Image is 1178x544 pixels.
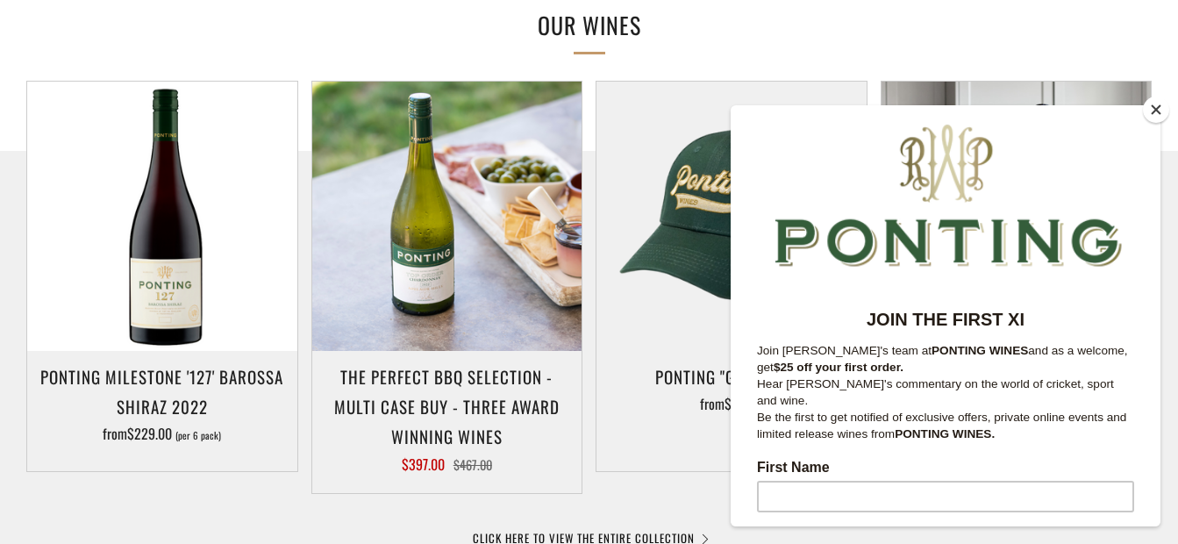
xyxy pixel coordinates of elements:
a: Ponting "Green" Cap from$34.99 [596,361,867,449]
a: Ponting Milestone '127' Barossa Shiraz 2022 from$229.00 (per 6 pack) [27,361,297,449]
strong: $25 off your first order. [43,255,173,268]
label: Email [26,502,403,523]
span: $467.00 [453,455,492,474]
span: (per 6 pack) [175,431,221,440]
label: First Name [26,354,403,376]
strong: PONTING WINES. [164,322,264,335]
strong: JOIN THE FIRST XI [136,204,294,224]
a: The perfect BBQ selection - MULTI CASE BUY - Three award winning wines $397.00 $467.00 [312,361,582,471]
h3: The perfect BBQ selection - MULTI CASE BUY - Three award winning wines [321,361,574,452]
p: Hear [PERSON_NAME]'s commentary on the world of cricket, sport and wine. [26,270,403,304]
label: Last Name [26,428,403,449]
p: Join [PERSON_NAME]'s team at and as a welcome, get [26,237,403,270]
button: Close [1143,97,1169,123]
span: $34.99 [725,393,762,414]
span: from [700,393,762,414]
h3: Ponting Milestone '127' Barossa Shiraz 2022 [36,361,289,421]
span: $397.00 [402,454,445,475]
p: Be the first to get notified of exclusive offers, private online events and limited release wines... [26,304,403,337]
span: $229.00 [127,423,172,444]
h2: OUR WINES [300,7,879,44]
h3: Ponting "Green" Cap [605,361,858,391]
span: from [103,423,221,444]
strong: PONTING WINES [201,239,297,252]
